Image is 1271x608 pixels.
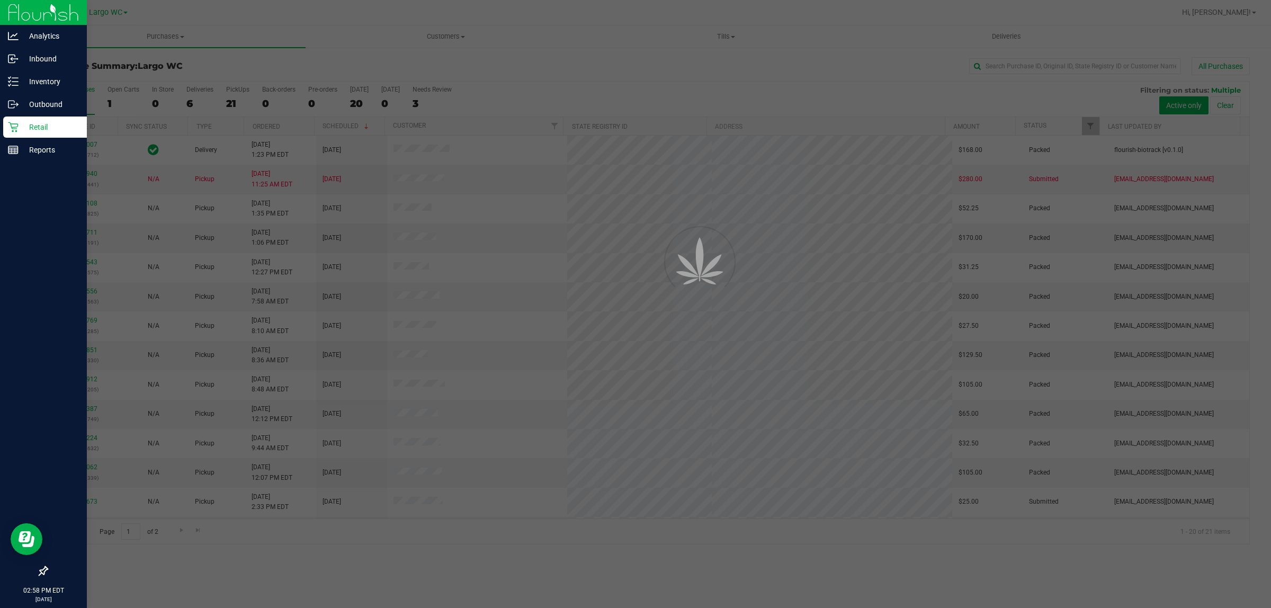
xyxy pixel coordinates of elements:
[8,53,19,64] inline-svg: Inbound
[8,122,19,132] inline-svg: Retail
[19,30,82,42] p: Analytics
[19,98,82,111] p: Outbound
[19,75,82,88] p: Inventory
[11,523,42,555] iframe: Resource center
[8,99,19,110] inline-svg: Outbound
[8,145,19,155] inline-svg: Reports
[19,121,82,133] p: Retail
[8,31,19,41] inline-svg: Analytics
[19,52,82,65] p: Inbound
[19,144,82,156] p: Reports
[8,76,19,87] inline-svg: Inventory
[5,595,82,603] p: [DATE]
[5,586,82,595] p: 02:58 PM EDT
